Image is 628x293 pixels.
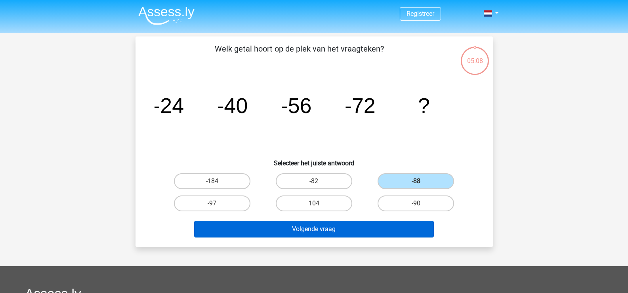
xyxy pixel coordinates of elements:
[407,10,434,17] a: Registreer
[460,46,490,66] div: 05:08
[276,173,352,189] label: -82
[194,221,434,237] button: Volgende vraag
[378,195,454,211] label: -90
[153,94,184,117] tspan: -24
[418,94,430,117] tspan: ?
[345,94,376,117] tspan: -72
[174,173,250,189] label: -184
[174,195,250,211] label: -97
[148,153,480,167] h6: Selecteer het juiste antwoord
[378,173,454,189] label: -88
[138,6,195,25] img: Assessly
[217,94,248,117] tspan: -40
[276,195,352,211] label: 104
[148,43,450,67] p: Welk getal hoort op de plek van het vraagteken?
[281,94,311,117] tspan: -56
